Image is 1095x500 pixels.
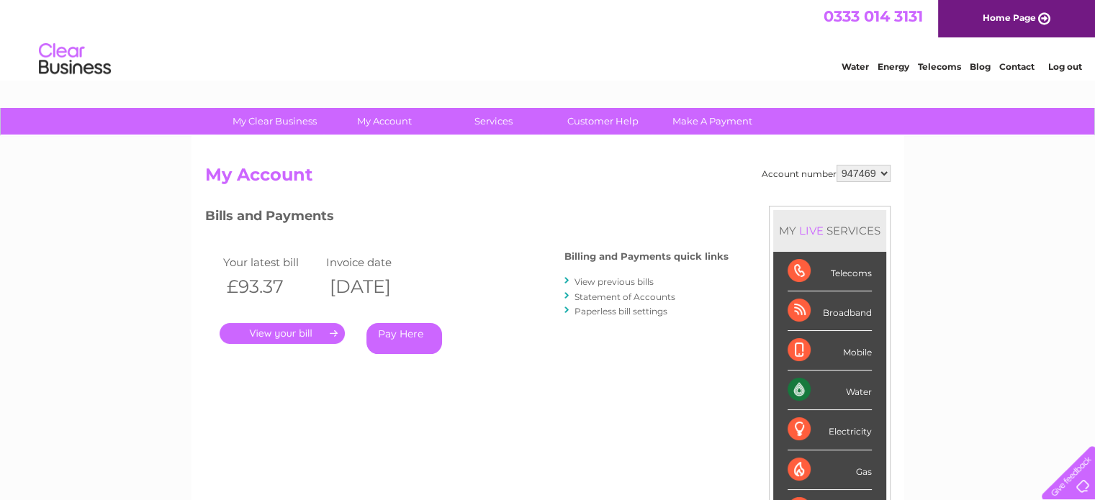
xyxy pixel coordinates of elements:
a: My Account [325,108,443,135]
div: MY SERVICES [773,210,886,251]
div: Broadband [788,291,872,331]
a: Water [842,61,869,72]
a: Make A Payment [653,108,772,135]
h2: My Account [205,165,891,192]
h3: Bills and Payments [205,206,729,231]
div: Mobile [788,331,872,371]
h4: Billing and Payments quick links [564,251,729,262]
th: £93.37 [220,272,323,301]
a: My Clear Business [215,108,334,135]
div: LIVE [796,224,826,237]
a: Blog [970,61,991,72]
a: Log out [1047,61,1081,72]
td: Invoice date [323,253,426,272]
a: Telecoms [918,61,961,72]
div: Clear Business is a trading name of Verastar Limited (registered in [GEOGRAPHIC_DATA] No. 3667643... [208,8,888,70]
td: Your latest bill [220,253,323,272]
a: 0333 014 3131 [824,7,923,25]
a: Services [434,108,553,135]
a: Customer Help [544,108,662,135]
a: Paperless bill settings [574,306,667,317]
a: Contact [999,61,1035,72]
div: Water [788,371,872,410]
div: Telecoms [788,252,872,291]
div: Electricity [788,410,872,450]
div: Gas [788,450,872,490]
a: Statement of Accounts [574,291,675,302]
a: Energy [878,61,909,72]
a: View previous bills [574,276,654,287]
th: [DATE] [323,272,426,301]
a: . [220,323,345,344]
img: logo.png [38,37,112,81]
div: Account number [762,165,891,182]
a: Pay Here [366,323,442,354]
